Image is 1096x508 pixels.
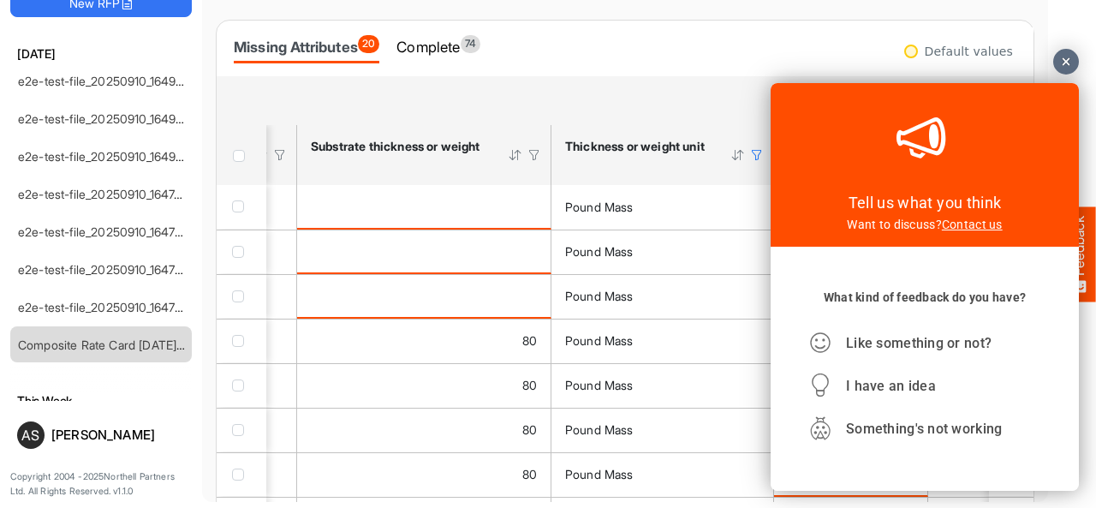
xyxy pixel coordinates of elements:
[551,185,774,230] td: Pound Mass is template cell Column Header httpsnorthellcomontologiesmapping-rulesmaterialhasmater...
[217,363,266,408] td: checkbox
[461,35,480,53] span: 74
[522,422,537,437] span: 80
[925,45,1013,57] div: Default values
[234,35,379,59] div: Missing Attributes
[21,428,39,442] span: AS
[18,262,189,277] a: e2e-test-file_20250910_164736
[551,408,774,452] td: Pound Mass is template cell Column Header httpsnorthellcomontologiesmapping-rulesmaterialhasmater...
[522,378,537,392] span: 80
[217,408,266,452] td: checkbox
[297,230,551,274] td: is template cell Column Header httpsnorthellcomontologiesmapping-rulesmaterialhasmaterialthicknes...
[297,363,551,408] td: 80 is template cell Column Header httpsnorthellcomontologiesmapping-rulesmaterialhasmaterialthick...
[565,200,634,214] span: Pound Mass
[51,428,185,441] div: [PERSON_NAME]
[358,35,379,53] span: 20
[522,467,537,481] span: 80
[217,125,266,185] th: Header checkbox
[18,149,190,164] a: e2e-test-file_20250910_164923
[18,224,188,239] a: e2e-test-file_20250910_164737
[217,319,266,363] td: checkbox
[565,244,634,259] span: Pound Mass
[10,469,192,499] p: Copyright 2004 - 2025 Northell Partners Ltd. All Rights Reserved. v 1.1.0
[565,378,634,392] span: Pound Mass
[771,83,1079,491] iframe: Feedback Widget
[551,363,774,408] td: Pound Mass is template cell Column Header httpsnorthellcomontologiesmapping-rulesmaterialhasmater...
[565,289,634,303] span: Pound Mass
[551,274,774,319] td: Pound Mass is template cell Column Header httpsnorthellcomontologiesmapping-rulesmaterialhasmater...
[18,74,190,88] a: e2e-test-file_20250910_164923
[217,274,266,319] td: checkbox
[565,139,708,154] div: Thickness or weight unit
[396,35,480,59] div: Complete
[18,338,221,352] a: Composite Rate Card [DATE]_smaller
[565,422,634,437] span: Pound Mass
[297,274,551,319] td: is template cell Column Header httpsnorthellcomontologiesmapping-rulesmaterialhasmaterialthicknes...
[551,230,774,274] td: Pound Mass is template cell Column Header httpsnorthellcomontologiesmapping-rulesmaterialhasmater...
[565,467,634,481] span: Pound Mass
[565,333,634,348] span: Pound Mass
[527,147,542,163] div: Filter Icon
[217,230,266,274] td: checkbox
[311,139,485,154] div: Substrate thickness or weight
[522,333,537,348] span: 80
[297,185,551,230] td: is template cell Column Header httpsnorthellcomontologiesmapping-rulesmaterialhasmaterialthicknes...
[297,408,551,452] td: 80 is template cell Column Header httpsnorthellcomontologiesmapping-rulesmaterialhasmaterialthick...
[551,319,774,363] td: Pound Mass is template cell Column Header httpsnorthellcomontologiesmapping-rulesmaterialhasmater...
[10,45,192,63] h6: [DATE]
[18,300,189,314] a: e2e-test-file_20250910_164736
[18,187,189,201] a: e2e-test-file_20250910_164749
[217,452,266,497] td: checkbox
[551,452,774,497] td: Pound Mass is template cell Column Header httpsnorthellcomontologiesmapping-rulesmaterialhasmater...
[10,391,192,410] h6: This Week
[297,452,551,497] td: 80 is template cell Column Header httpsnorthellcomontologiesmapping-rulesmaterialhasmaterialthick...
[18,111,190,126] a: e2e-test-file_20250910_164923
[217,185,266,230] td: checkbox
[297,319,551,363] td: 80 is template cell Column Header httpsnorthellcomontologiesmapping-rulesmaterialhasmaterialthick...
[272,147,288,163] div: Filter Icon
